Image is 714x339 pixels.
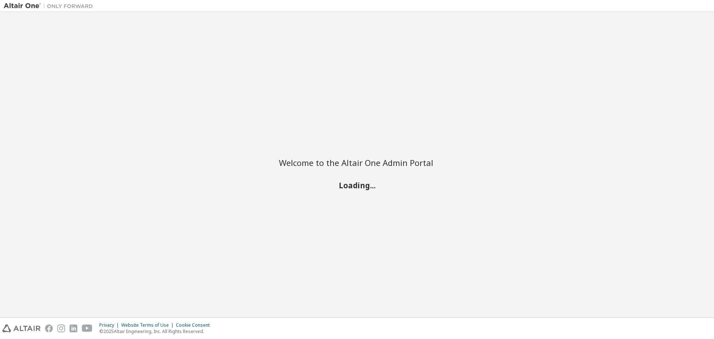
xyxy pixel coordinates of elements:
[99,322,121,328] div: Privacy
[57,324,65,332] img: instagram.svg
[4,2,97,10] img: Altair One
[82,324,93,332] img: youtube.svg
[176,322,214,328] div: Cookie Consent
[2,324,41,332] img: altair_logo.svg
[279,157,435,168] h2: Welcome to the Altair One Admin Portal
[121,322,176,328] div: Website Terms of Use
[279,180,435,190] h2: Loading...
[45,324,53,332] img: facebook.svg
[70,324,77,332] img: linkedin.svg
[99,328,214,335] p: © 2025 Altair Engineering, Inc. All Rights Reserved.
